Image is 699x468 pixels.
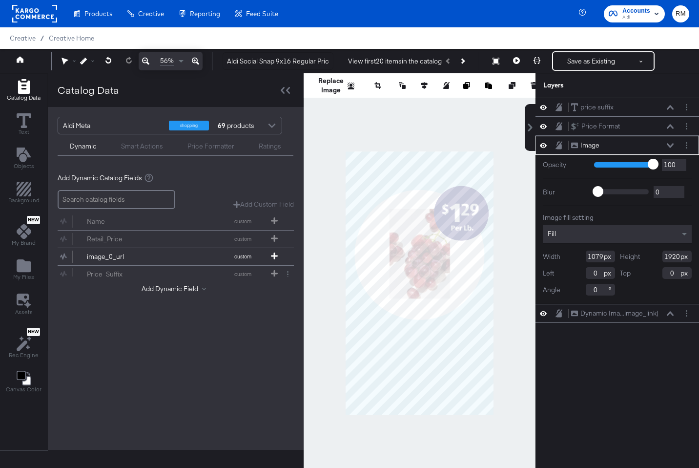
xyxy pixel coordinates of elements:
[672,5,689,22] button: RM
[63,117,162,134] div: Aldi Meta
[8,145,40,173] button: Add Text
[543,252,560,261] label: Width
[676,8,685,20] span: RM
[36,34,49,42] span: /
[455,52,469,70] button: Next Product
[259,142,281,151] div: Ratings
[553,52,629,70] button: Save as Existing
[485,81,495,90] button: Paste image
[11,111,37,139] button: Text
[581,122,620,131] div: Price Format
[622,6,650,16] span: Accounts
[58,231,294,248] div: Retail_Pricecustom
[571,308,659,319] button: Dynamic Ima...image_link)
[58,190,175,209] input: Search catalog fields
[216,117,246,134] div: products
[571,140,600,150] button: Image
[6,385,41,393] span: Canvas Color
[7,94,41,102] span: Catalog Data
[571,121,620,131] button: Price Format
[681,140,692,150] button: Layer Options
[121,142,163,151] div: Smart Actions
[543,188,587,197] label: Blur
[8,196,40,204] span: Background
[348,83,354,89] svg: Remove background
[84,10,112,18] span: Products
[9,291,39,319] button: Assets
[622,14,650,21] span: Aldi
[58,266,294,283] div: Price_Suffixcustom
[216,117,227,134] strong: 69
[49,34,94,42] a: Creative Home
[7,256,40,284] button: Add Files
[187,142,234,151] div: Price Formatter
[87,252,158,261] div: image_0_url
[15,308,33,316] span: Assets
[571,102,614,112] button: price suffix
[580,309,658,318] div: Dynamic Ima...image_link)
[58,173,142,183] span: Add Dynamic Catalog Fields
[58,213,294,230] div: Namecustom
[12,239,36,247] span: My Brand
[142,284,210,294] button: Add Dynamic Field
[246,10,278,18] span: Feed Suite
[580,141,599,150] div: Image
[6,214,41,250] button: NewMy Brand
[233,200,294,209] button: Add Custom Field
[160,56,174,65] span: 56%
[27,329,40,335] span: New
[58,248,294,265] div: image_0_urlcustom
[681,308,692,319] button: Layer Options
[14,162,34,170] span: Objects
[620,252,640,261] label: Height
[318,81,344,90] button: Replace Image
[543,285,560,295] label: Angle
[681,102,692,112] button: Layer Options
[548,229,556,238] span: Fill
[580,103,614,112] div: price suffix
[27,217,40,223] span: New
[1,77,46,105] button: Add Rectangle
[190,10,220,18] span: Reporting
[543,81,643,90] div: Layers
[543,160,587,170] label: Opacity
[604,5,665,22] button: AccountsAldi
[13,273,34,281] span: My Files
[543,269,554,278] label: Left
[348,57,442,66] div: View first 20 items in the catalog
[543,213,692,222] div: Image fill setting
[463,81,473,90] button: Copy image
[58,83,119,97] div: Catalog Data
[620,269,631,278] label: Top
[19,128,29,136] span: Text
[216,253,269,260] span: custom
[681,121,692,131] button: Layer Options
[70,142,97,151] div: Dynamic
[463,82,470,89] svg: Copy image
[9,351,39,359] span: Rec Engine
[485,82,492,89] svg: Paste image
[3,325,44,362] button: NewRec Engine
[10,34,36,42] span: Creative
[58,248,282,265] button: image_0_urlcustom
[138,10,164,18] span: Creative
[169,121,209,130] div: shopping
[2,180,45,208] button: Add Rectangle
